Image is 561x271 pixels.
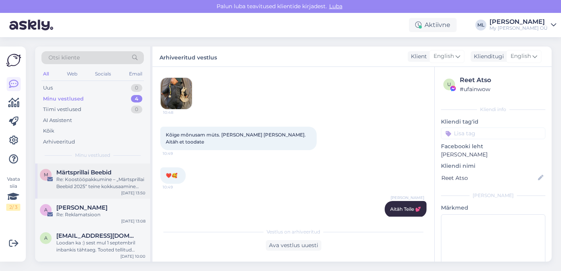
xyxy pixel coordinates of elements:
[43,127,54,135] div: Kõik
[390,206,421,212] span: Aitäh Teile 💕
[75,152,110,159] span: Minu vestlused
[266,240,321,251] div: Ava vestlus uuesti
[408,52,427,61] div: Klient
[131,84,142,92] div: 0
[48,54,80,62] span: Otsi kliente
[121,218,145,224] div: [DATE] 13:08
[489,25,548,31] div: My [PERSON_NAME] OÜ
[475,20,486,31] div: ML
[163,184,192,190] span: 10:49
[441,174,536,182] input: Lisa nimi
[43,117,72,124] div: AI Assistent
[56,211,145,218] div: Re: Reklamatsioon
[447,81,451,87] span: u
[441,192,545,199] div: [PERSON_NAME]
[441,151,545,159] p: [PERSON_NAME]
[166,132,307,145] span: Kõige mõnusam müts. [PERSON_NAME] [PERSON_NAME]. Aitäh et toodate
[56,176,145,190] div: Re: Koostööpakkumine – „Märtsprillai Beebid 2025“ teine kokkusaamine mais
[441,162,545,170] p: Kliendi nimi
[43,106,81,113] div: Tiimi vestlused
[120,253,145,259] div: [DATE] 10:00
[56,169,111,176] span: Märtsprillai Beebid
[6,176,20,211] div: Vaata siia
[93,69,113,79] div: Socials
[56,232,138,239] span: annettesaar8@gmail.com
[267,228,320,235] span: Vestlus on arhiveeritud
[56,239,145,253] div: Loodan ka :) sest mul 1 septembril inbankis tähtaeg. Tooted tellitud maksa järgmisel kuul
[460,85,543,93] div: # ufainwow
[44,207,48,213] span: A
[441,118,545,126] p: Kliendi tag'id
[43,95,84,103] div: Minu vestlused
[511,52,531,61] span: English
[489,19,548,25] div: [PERSON_NAME]
[127,69,144,79] div: Email
[43,84,53,92] div: Uus
[460,75,543,85] div: Reet Atso
[441,127,545,139] input: Lisa tag
[441,204,545,212] p: Märkmed
[131,106,142,113] div: 0
[163,109,192,115] span: 10:48
[160,51,217,62] label: Arhiveeritud vestlus
[121,190,145,196] div: [DATE] 13:50
[327,3,345,10] span: Luba
[44,172,48,178] span: M
[471,52,504,61] div: Klienditugi
[6,53,21,68] img: Askly Logo
[56,204,108,211] span: Alla K.
[43,138,75,146] div: Arhiveeritud
[163,151,192,156] span: 10:49
[391,195,424,201] span: [PERSON_NAME]
[166,172,177,178] span: ❤️🥰
[441,142,545,151] p: Facebooki leht
[44,235,48,241] span: a
[6,204,20,211] div: 2 / 3
[161,78,192,109] img: Attachment
[41,69,50,79] div: All
[409,18,457,32] div: Aktiivne
[131,95,142,103] div: 4
[434,52,454,61] span: English
[489,19,556,31] a: [PERSON_NAME]My [PERSON_NAME] OÜ
[441,106,545,113] div: Kliendi info
[65,69,79,79] div: Web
